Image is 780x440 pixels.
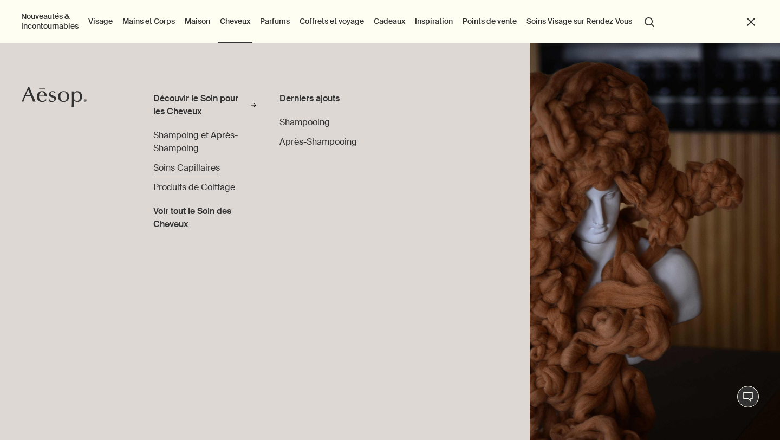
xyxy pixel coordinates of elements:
a: Découvir le Soin pour les Cheveux [153,92,256,122]
span: Voir tout le Soin des Cheveux [153,205,256,231]
a: Après-Shampooing [279,135,357,148]
span: Shampoing et Après-Shampoing [153,130,238,154]
a: Soins Capillaires [153,161,220,174]
button: Fermer le menu [745,16,757,28]
a: Cadeaux [372,14,407,28]
button: Lancer une recherche [640,11,659,31]
a: Shampooing [279,116,330,129]
a: Visage [86,14,115,28]
a: Voir tout le Soin des Cheveux [153,200,256,231]
a: Soins Visage sur Rendez-Vous [524,14,634,28]
a: Produits de Coiffage [153,181,235,194]
div: Derniers ajouts [279,92,405,105]
div: Découvir le Soin pour les Cheveux [153,92,248,118]
a: Parfums [258,14,292,28]
button: Points de vente [460,14,519,28]
a: Aesop [19,83,89,113]
a: Inspiration [413,14,455,28]
a: Cheveux [218,14,252,28]
img: Mannequin bust wearing wig made of wool. [530,43,780,440]
a: Coffrets et voyage [297,14,366,28]
a: Shampoing et Après-Shampoing [153,129,256,155]
span: Produits de Coiffage [153,182,235,193]
svg: Aesop [22,86,87,108]
span: Shampooing [279,117,330,128]
span: Après-Shampooing [279,136,357,147]
a: Maison [183,14,212,28]
span: Soins Capillaires [153,162,220,173]
a: Mains et Corps [120,14,177,28]
button: Nouveautés & Incontournables [19,9,81,33]
button: Chat en direct [737,386,759,407]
